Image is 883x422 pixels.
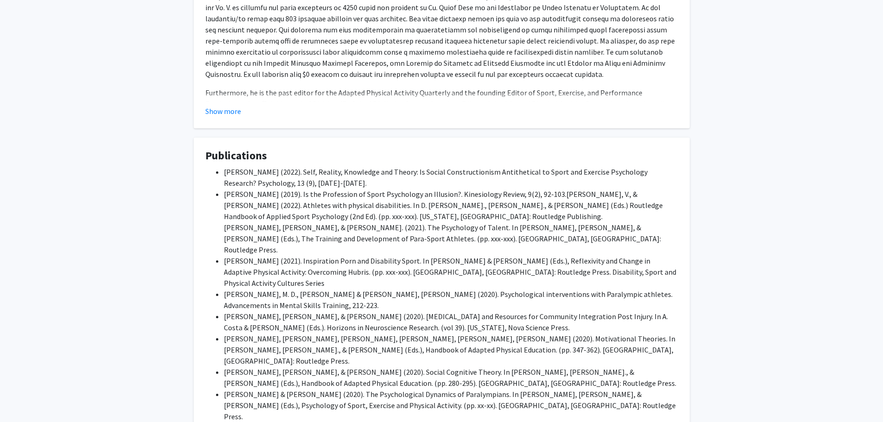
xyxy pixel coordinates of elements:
[224,289,678,311] li: [PERSON_NAME], M. D., [PERSON_NAME] & [PERSON_NAME], [PERSON_NAME] (2020). Psychological interven...
[205,87,678,165] p: Furthermore, he is the past editor for the Adapted Physical Activity Quarterly and the founding E...
[224,366,678,389] li: [PERSON_NAME], [PERSON_NAME], & [PERSON_NAME] (2020). Social Cognitive Theory. In [PERSON_NAME], ...
[224,166,678,189] li: [PERSON_NAME] (2022). Self, Reality, Knowledge and Theory: Is Social Constructionism Antithetical...
[224,311,678,333] li: [PERSON_NAME], [PERSON_NAME], & [PERSON_NAME] (2020). [MEDICAL_DATA] and Resources for Community ...
[224,389,678,422] li: [PERSON_NAME] & [PERSON_NAME] (2020). The Psychological Dynamics of Paralympians. In [PERSON_NAME...
[205,149,678,163] h4: Publications
[224,189,678,255] li: [PERSON_NAME] (2019). Is the Profession of Sport Psychology an Illusion?. Kinesiology Review, 9(2...
[7,380,39,415] iframe: Chat
[224,255,678,289] li: [PERSON_NAME] (2021). Inspiration Porn and Disability Sport. In [PERSON_NAME] & [PERSON_NAME] (Ed...
[224,333,678,366] li: [PERSON_NAME], [PERSON_NAME], [PERSON_NAME], [PERSON_NAME], [PERSON_NAME], [PERSON_NAME] (2020). ...
[205,106,241,117] button: Show more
